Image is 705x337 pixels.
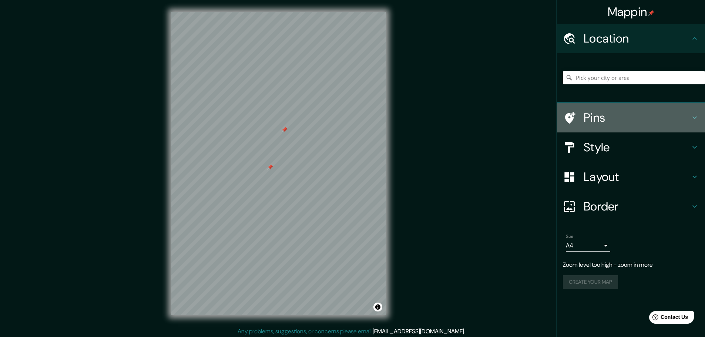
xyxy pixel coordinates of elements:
[557,103,705,132] div: Pins
[584,140,690,155] h4: Style
[584,110,690,125] h4: Pins
[557,24,705,53] div: Location
[557,132,705,162] div: Style
[584,199,690,214] h4: Border
[373,303,382,311] button: Toggle attribution
[373,327,464,335] a: [EMAIL_ADDRESS][DOMAIN_NAME]
[566,233,574,240] label: Size
[639,308,697,329] iframe: Help widget launcher
[557,162,705,192] div: Layout
[466,327,468,336] div: .
[584,169,690,184] h4: Layout
[563,260,699,269] p: Zoom level too high - zoom in more
[563,71,705,84] input: Pick your city or area
[171,12,386,315] canvas: Map
[465,327,466,336] div: .
[557,192,705,221] div: Border
[648,10,654,16] img: pin-icon.png
[566,240,610,252] div: A4
[238,327,465,336] p: Any problems, suggestions, or concerns please email .
[608,4,655,19] h4: Mappin
[584,31,690,46] h4: Location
